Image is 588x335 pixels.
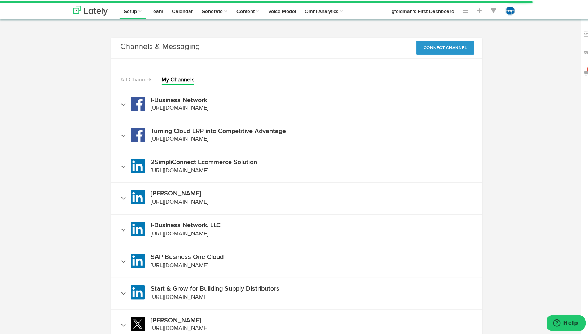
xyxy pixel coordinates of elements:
img: linkedin.svg [131,284,145,298]
h4: 2SimpliConnect Ecommerce Solution [151,158,257,164]
a: [URL][DOMAIN_NAME] [151,261,208,267]
a: [URL][DOMAIN_NAME] [151,324,208,330]
img: linkedin.svg [131,252,145,266]
a: [URL][DOMAIN_NAME] [151,198,208,204]
iframe: Opens a widget where you can find more information [547,313,586,331]
h4: [PERSON_NAME] [151,189,201,195]
h4: Turning Cloud ERP into Competitive Advantage [151,127,286,133]
img: logo_lately_bg_light.svg [73,5,108,14]
img: linkedin.svg [131,157,145,172]
img: facebook.svg [131,126,145,141]
a: [URL][DOMAIN_NAME] [151,104,208,110]
img: twitter-x.svg [131,316,145,330]
a: [URL][DOMAIN_NAME] [151,230,208,235]
a: My Channels [162,76,194,81]
a: All Channels [120,76,152,81]
h3: Channels & Messaging [120,40,200,51]
img: linkedin.svg [131,189,145,203]
img: 0iYVt3CQQ2rWBrFyG9JR [505,4,515,14]
a: [URL][DOMAIN_NAME] [151,167,208,172]
h4: SAP Business One Cloud [151,252,224,259]
a: [URL][DOMAIN_NAME] [151,293,208,299]
a: [URL][DOMAIN_NAME] [151,135,208,141]
h4: I-Business Network [151,96,207,102]
img: facebook.svg [131,95,145,110]
img: linkedin.svg [131,220,145,235]
h4: [PERSON_NAME] [151,316,201,322]
h4: Start & Grow for Building Supply Distributors [151,284,279,291]
button: Connect Channel [416,40,475,53]
h4: I-Business Network, LLC [151,221,221,227]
